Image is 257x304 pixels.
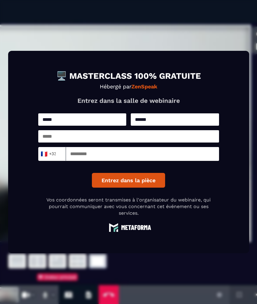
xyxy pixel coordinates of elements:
p: Hébergé par [38,83,219,90]
img: logo [106,223,151,232]
h1: 🖥️ MASTERCLASS 100% GRATUITE [38,72,219,80]
p: Vos coordonnées seront transmises à l'organisateur du webinaire, qui pourrait communiquer avec vo... [38,197,219,217]
p: Entrez dans la salle de webinaire [38,97,219,104]
span: +33 [42,150,55,158]
input: Search for option [56,149,61,158]
button: Entrez dans la pièce [92,173,165,188]
span: 🇫🇷 [40,150,48,158]
strong: ZenSpeak [131,83,157,90]
div: Search for option [38,147,66,161]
